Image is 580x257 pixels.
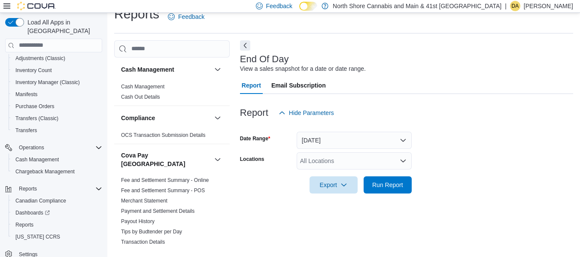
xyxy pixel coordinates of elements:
[15,221,33,228] span: Reports
[9,195,106,207] button: Canadian Compliance
[15,197,66,204] span: Canadian Compliance
[9,100,106,112] button: Purchase Orders
[12,113,62,124] a: Transfers (Classic)
[12,220,102,230] span: Reports
[510,1,520,11] div: Dexter Anderson
[12,196,70,206] a: Canadian Compliance
[15,142,48,153] button: Operations
[289,109,334,117] span: Hide Parameters
[240,108,268,118] h3: Report
[9,64,106,76] button: Inventory Count
[121,177,209,183] a: Fee and Settlement Summary - Online
[178,12,204,21] span: Feedback
[2,183,106,195] button: Reports
[12,196,102,206] span: Canadian Compliance
[17,2,56,10] img: Cova
[9,52,106,64] button: Adjustments (Classic)
[15,184,102,194] span: Reports
[121,218,155,225] span: Payout History
[15,127,37,134] span: Transfers
[121,114,155,122] h3: Compliance
[121,187,205,194] span: Fee and Settlement Summary - POS
[12,89,41,100] a: Manifests
[12,77,83,88] a: Inventory Manager (Classic)
[2,142,106,154] button: Operations
[19,185,37,192] span: Reports
[114,6,159,23] h1: Reports
[114,175,230,251] div: Cova Pay [GEOGRAPHIC_DATA]
[15,79,80,86] span: Inventory Manager (Classic)
[121,65,211,74] button: Cash Management
[213,154,223,165] button: Cova Pay [GEOGRAPHIC_DATA]
[9,219,106,231] button: Reports
[12,232,64,242] a: [US_STATE] CCRS
[12,220,37,230] a: Reports
[240,135,270,142] label: Date Range
[9,88,106,100] button: Manifests
[121,114,211,122] button: Compliance
[121,187,205,194] a: Fee and Settlement Summary - POS
[271,77,326,94] span: Email Subscription
[12,89,102,100] span: Manifests
[213,113,223,123] button: Compliance
[121,228,182,235] span: Tips by Budtender per Day
[15,168,75,175] span: Chargeback Management
[121,132,206,138] a: OCS Transaction Submission Details
[121,198,167,204] a: Merchant Statement
[15,67,52,74] span: Inventory Count
[12,53,69,63] a: Adjustments (Classic)
[24,18,102,35] span: Load All Apps in [GEOGRAPHIC_DATA]
[9,231,106,243] button: [US_STATE] CCRS
[266,2,292,10] span: Feedback
[121,177,209,184] span: Fee and Settlement Summary - Online
[12,166,78,177] a: Chargeback Management
[9,207,106,219] a: Dashboards
[15,115,58,122] span: Transfers (Classic)
[12,125,102,136] span: Transfers
[12,166,102,177] span: Chargeback Management
[114,130,230,144] div: Compliance
[164,8,208,25] a: Feedback
[242,77,261,94] span: Report
[12,125,40,136] a: Transfers
[12,77,102,88] span: Inventory Manager (Classic)
[12,113,102,124] span: Transfers (Classic)
[12,65,102,76] span: Inventory Count
[19,144,44,151] span: Operations
[240,64,366,73] div: View a sales snapshot for a date or date range.
[9,154,106,166] button: Cash Management
[15,103,55,110] span: Purchase Orders
[15,209,50,216] span: Dashboards
[121,197,167,204] span: Merchant Statement
[121,83,164,90] span: Cash Management
[12,208,53,218] a: Dashboards
[121,218,155,224] a: Payout History
[121,151,211,168] button: Cova Pay [GEOGRAPHIC_DATA]
[121,94,160,100] span: Cash Out Details
[12,101,102,112] span: Purchase Orders
[364,176,412,194] button: Run Report
[524,1,573,11] p: [PERSON_NAME]
[121,239,165,245] a: Transaction Details
[505,1,507,11] p: |
[297,132,412,149] button: [DATE]
[213,64,223,75] button: Cash Management
[315,176,352,194] span: Export
[12,154,62,165] a: Cash Management
[12,65,55,76] a: Inventory Count
[114,82,230,106] div: Cash Management
[240,156,264,163] label: Locations
[121,132,206,139] span: OCS Transaction Submission Details
[275,104,337,121] button: Hide Parameters
[512,1,519,11] span: DA
[12,53,102,63] span: Adjustments (Classic)
[15,142,102,153] span: Operations
[333,1,501,11] p: North Shore Cannabis and Main & 41st [GEOGRAPHIC_DATA]
[12,154,102,165] span: Cash Management
[12,232,102,242] span: Washington CCRS
[9,124,106,136] button: Transfers
[15,91,37,98] span: Manifests
[15,55,65,62] span: Adjustments (Classic)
